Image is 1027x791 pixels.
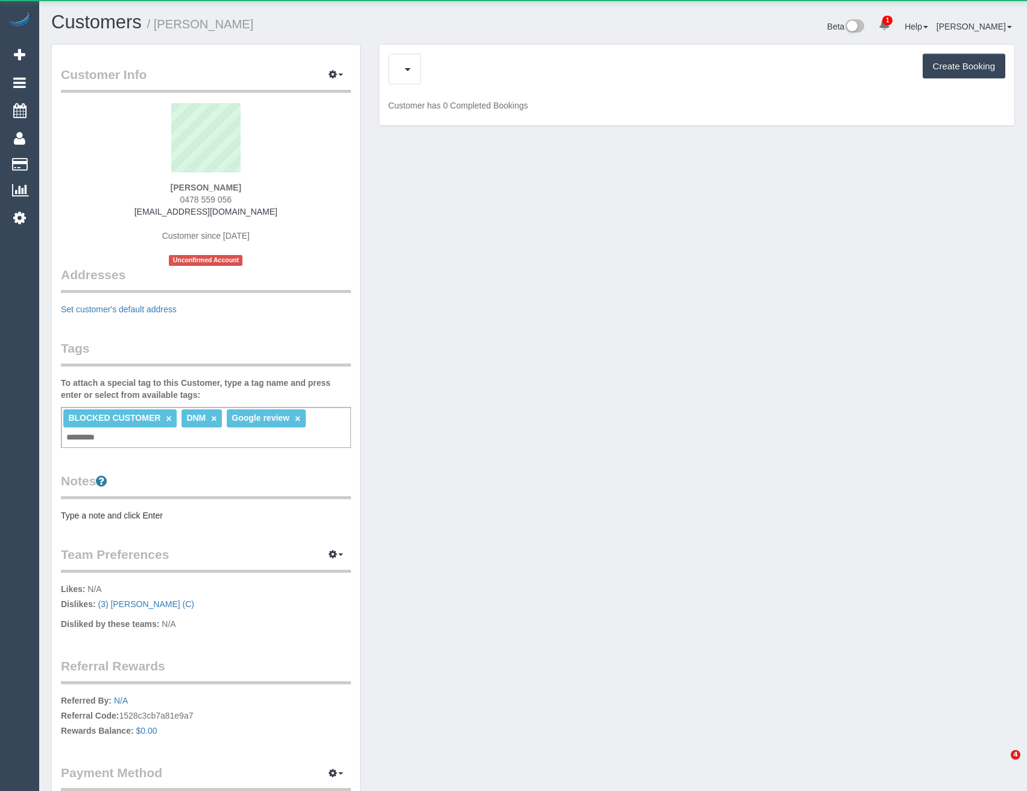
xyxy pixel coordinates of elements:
span: Google review [232,413,289,423]
a: (3) [PERSON_NAME] (C) [98,599,194,609]
label: Referred By: [61,695,112,707]
span: N/A [87,584,101,594]
a: Customers [51,11,142,33]
p: 1528c3cb7a81e9a7 [61,695,351,740]
legend: Notes [61,472,351,499]
a: [EMAIL_ADDRESS][DOMAIN_NAME] [134,207,277,216]
legend: Team Preferences [61,546,351,573]
a: × [295,414,300,424]
a: × [166,414,171,424]
small: / [PERSON_NAME] [147,17,254,31]
legend: Referral Rewards [61,657,351,684]
label: Dislikes: [61,598,96,610]
label: To attach a special tag to this Customer, type a tag name and press enter or select from availabl... [61,377,351,401]
img: Automaid Logo [7,12,31,29]
a: $0.00 [136,726,157,736]
a: × [211,414,216,424]
a: N/A [114,696,128,705]
span: 0478 559 056 [180,195,232,204]
label: Disliked by these teams: [61,618,159,630]
legend: Payment Method [61,764,351,791]
span: Customer since [DATE] [162,231,250,241]
label: Rewards Balance: [61,725,134,737]
a: Set customer's default address [61,304,177,314]
span: N/A [162,619,175,629]
a: [PERSON_NAME] [937,22,1012,31]
button: Create Booking [923,54,1005,79]
p: Customer has 0 Completed Bookings [388,99,1005,112]
a: Beta [827,22,865,31]
span: 4 [1011,750,1020,760]
a: Help [905,22,928,31]
span: 1 [882,16,893,25]
label: Referral Code: [61,710,119,722]
label: Likes: [61,583,85,595]
span: DNM [186,413,206,423]
iframe: Intercom live chat [986,750,1015,779]
span: Unconfirmed Account [169,255,242,265]
strong: [PERSON_NAME] [171,183,241,192]
img: New interface [844,19,864,35]
a: 1 [873,12,896,39]
pre: Type a note and click Enter [61,509,351,522]
legend: Customer Info [61,66,351,93]
legend: Tags [61,339,351,367]
span: BLOCKED CUSTOMER [68,413,160,423]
